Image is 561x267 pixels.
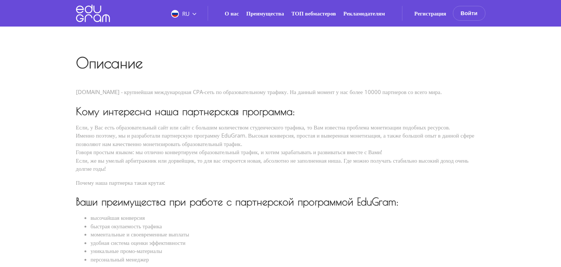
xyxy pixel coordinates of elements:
li: персональный менеджер [91,255,485,264]
p: Почему наша партнерка такая крутая: [76,178,485,187]
a: ТОП вебмастеров [291,10,336,17]
li: удобная система оценки эффективности [91,239,485,247]
li: высочайшая конверсия [91,214,485,222]
a: Регистрация [414,10,446,17]
p: Если, у Вас есть образовательный сайт или сайт с большим количеством студенческого трафика, то Ва... [76,123,485,173]
h3: Ваши преимущества при работе с партнерской программой EduGram: [76,197,485,206]
div: [DOMAIN_NAME] - крупнейшая международная CPA-сеть по образовательному трафику. На данный момент у... [76,88,485,96]
li: моментальные и своевременные выплаты [91,230,485,239]
li: быстрая окупаемость трафика [91,222,485,230]
button: Войти [453,6,485,21]
h1: Описание [76,56,485,69]
h3: Кому интересна наша партнерская программа: [76,107,485,116]
a: Рекламодателям [343,10,385,17]
a: О нас [225,10,239,17]
a: Преимущества [246,10,284,17]
span: RU [182,10,190,17]
li: уникальные промо-материалы [91,247,485,255]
